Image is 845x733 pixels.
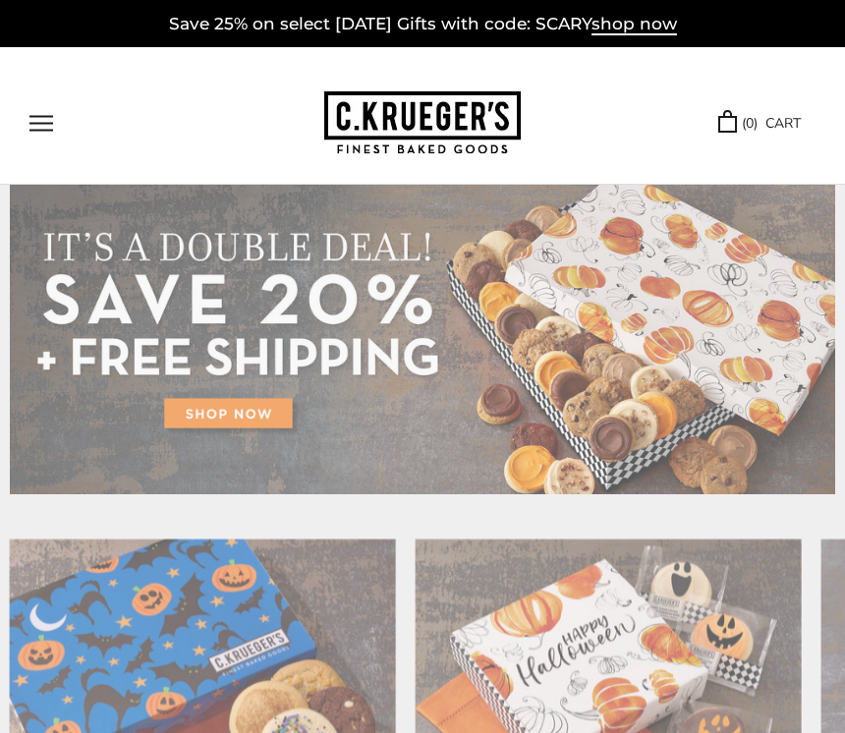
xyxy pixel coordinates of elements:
[29,115,53,132] button: Open navigation
[718,112,801,135] a: (0) CART
[591,14,677,35] span: shop now
[10,185,835,494] img: C.Krueger's Special Offer
[169,14,677,35] a: Save 25% on select [DATE] Gifts with code: SCARYshop now
[324,91,521,155] img: C.KRUEGER'S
